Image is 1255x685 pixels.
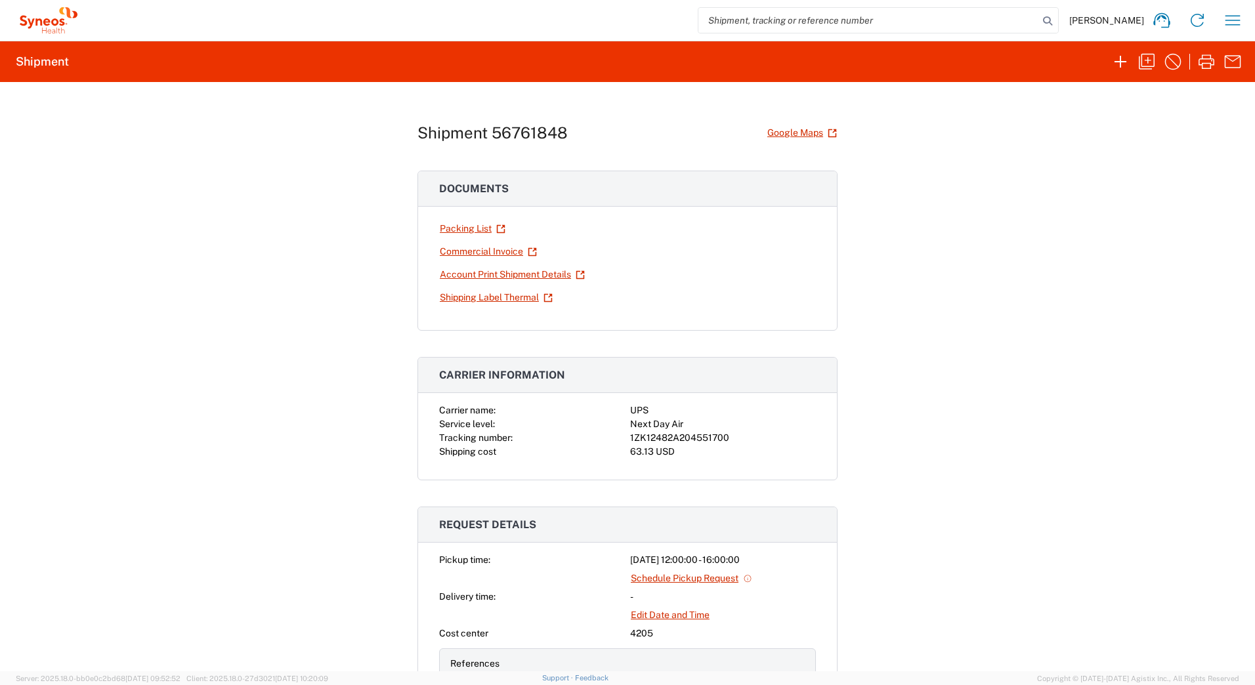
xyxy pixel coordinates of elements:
span: [DATE] 09:52:52 [125,675,181,682]
a: Google Maps [767,121,838,144]
h2: Shipment [16,54,69,70]
span: Carrier information [439,369,565,381]
span: Documents [439,182,509,195]
div: 4205 [630,627,816,640]
span: [DATE] 10:20:09 [275,675,328,682]
a: Feedback [575,674,608,682]
span: Delivery time: [439,591,496,602]
span: Server: 2025.18.0-bb0e0c2bd68 [16,675,181,682]
span: Copyright © [DATE]-[DATE] Agistix Inc., All Rights Reserved [1037,673,1239,684]
span: Service level: [439,419,495,429]
div: Next Day Air [630,417,816,431]
span: Cost center [439,628,488,638]
span: References [450,658,500,669]
h1: Shipment 56761848 [417,123,568,142]
div: UPS [630,404,816,417]
div: 1ZK12482A204551700 [630,431,816,445]
span: [PERSON_NAME] [1069,14,1144,26]
div: 63.13 USD [630,445,816,459]
input: Shipment, tracking or reference number [698,8,1038,33]
a: Packing List [439,217,506,240]
a: Shipping Label Thermal [439,286,553,309]
span: Shipping cost [439,446,496,457]
div: 7609 [630,671,805,684]
a: Account Print Shipment Details [439,263,585,286]
a: Edit Date and Time [630,604,710,627]
span: Request details [439,518,536,531]
a: Support [542,674,575,682]
span: Carrier name: [439,405,496,415]
span: Pickup time: [439,554,490,565]
span: Tracking number: [439,432,513,443]
a: Schedule Pickup Request [630,567,753,590]
a: Commercial Invoice [439,240,538,263]
div: Project [450,671,625,684]
div: [DATE] 12:00:00 - 16:00:00 [630,553,816,567]
span: Client: 2025.18.0-27d3021 [186,675,328,682]
div: - [630,590,816,604]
